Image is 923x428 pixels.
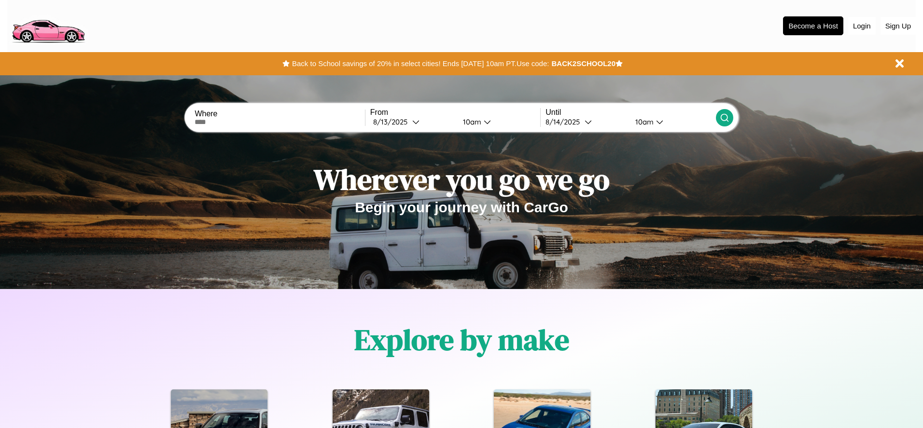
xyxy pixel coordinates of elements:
button: 10am [455,117,540,127]
button: Login [848,17,876,35]
label: Where [195,110,364,118]
div: 8 / 14 / 2025 [545,117,585,126]
h1: Explore by make [354,320,569,359]
button: 8/13/2025 [370,117,455,127]
img: logo [7,5,89,45]
div: 8 / 13 / 2025 [373,117,412,126]
button: Sign Up [881,17,916,35]
div: 10am [630,117,656,126]
label: Until [545,108,715,117]
button: Back to School savings of 20% in select cities! Ends [DATE] 10am PT.Use code: [290,57,551,70]
div: 10am [458,117,484,126]
label: From [370,108,540,117]
button: Become a Host [783,16,843,35]
b: BACK2SCHOOL20 [551,59,615,68]
button: 10am [628,117,715,127]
